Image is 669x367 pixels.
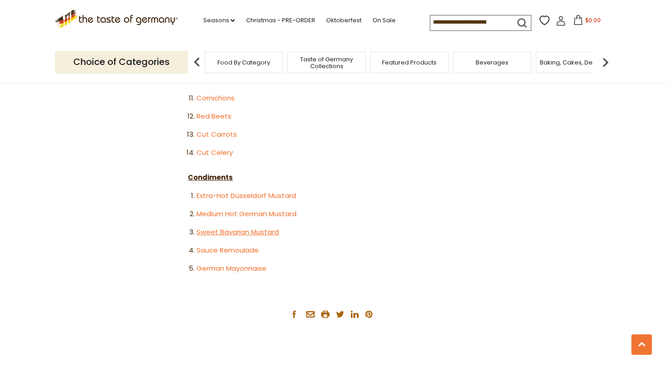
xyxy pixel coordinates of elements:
a: Sauce Remoulade [196,245,259,255]
a: Oktoberfest [326,15,361,25]
strong: Condiments [188,173,233,182]
span: $0.00 [585,16,600,24]
a: Cut Carrots [196,129,237,139]
a: Featured Products [382,59,437,66]
a: Cut Celery [196,148,233,157]
a: Cornichons [196,93,235,103]
a: German Mayonnaise [196,263,267,273]
a: Seasons [203,15,235,25]
a: Taste of Germany Collections [290,56,363,69]
a: Baking, Cakes, Desserts [540,59,610,66]
a: On Sale [372,15,395,25]
p: Choice of Categories [55,51,188,73]
img: previous arrow [188,53,206,71]
a: Extra-Hot Düsseldorf Mustard [196,191,296,200]
button: $0.00 [568,15,606,29]
a: Sweet Bavarian Mustard [196,227,279,237]
a: Food By Category [217,59,270,66]
a: Medium Hot German Mustard [196,209,297,218]
a: Red Beets [196,111,231,121]
a: Christmas - PRE-ORDER [246,15,315,25]
img: next arrow [596,53,614,71]
a: Beverages [476,59,508,66]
